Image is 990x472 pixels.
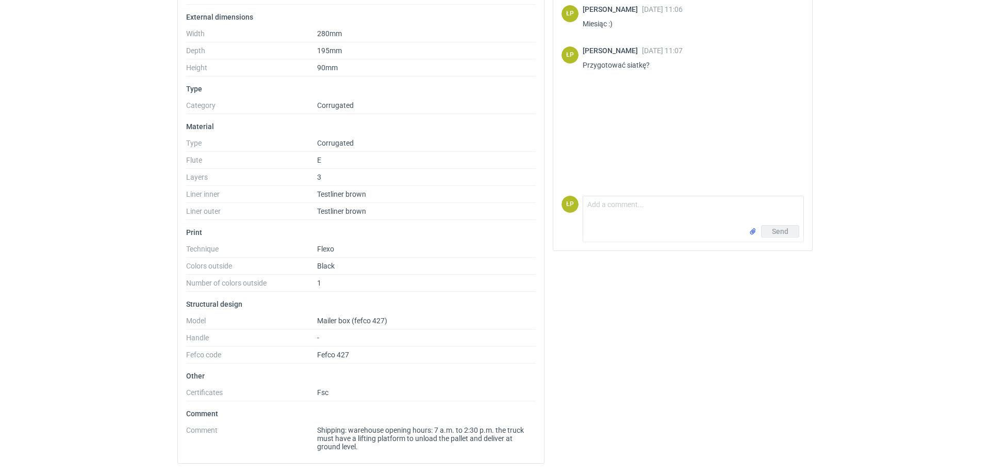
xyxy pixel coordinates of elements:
span: Flexo [317,245,334,253]
p: Print [186,228,536,237]
dt: Category [186,101,317,114]
span: Black [317,262,335,270]
span: Shipping: warehouse opening hours: 7 a.m. to 2:30 p.m. the truck must have a lifting platform to ... [317,426,536,451]
span: 90mm [317,64,338,72]
span: Testliner brown [317,190,366,198]
figcaption: ŁP [562,46,579,64]
span: Mailer box (fefco 427) [317,317,387,325]
span: 3 [317,173,321,181]
span: Send [772,228,788,235]
dt: Certificates [186,388,317,401]
span: - [317,334,319,342]
span: [PERSON_NAME] [583,5,642,13]
span: 1 [317,279,321,287]
dt: Comment [186,426,317,455]
div: Łukasz Postawa [562,196,579,213]
p: Miesiąc :) [583,18,796,30]
span: Testliner brown [317,207,366,215]
span: Fefco 427 [317,351,349,359]
dt: Model [186,317,317,329]
span: Fsc [317,388,328,397]
p: External dimensions [186,13,536,21]
dt: Liner inner [186,190,317,203]
p: Structural design [186,300,536,308]
dt: Flute [186,156,317,169]
p: Type [186,85,536,93]
span: Corrugated [317,139,354,147]
span: E [317,156,321,164]
p: Przygotować siatkę? [583,59,796,71]
dt: Depth [186,46,317,59]
figcaption: ŁP [562,196,579,213]
figcaption: ŁP [562,5,579,22]
span: Corrugated [317,101,354,109]
p: Comment [186,410,536,418]
div: Łukasz Postawa [562,5,579,22]
dt: Colors outside [186,262,317,275]
span: [DATE] 11:07 [642,46,683,55]
dt: Handle [186,334,317,347]
p: Material [186,122,536,131]
dt: Technique [186,245,317,258]
dt: Fefco code [186,351,317,364]
span: 280mm [317,29,342,38]
span: [PERSON_NAME] [583,46,642,55]
span: [DATE] 11:06 [642,5,683,13]
dt: Layers [186,173,317,186]
div: Łukasz Postawa [562,46,579,64]
dt: Liner outer [186,207,317,220]
dt: Type [186,139,317,152]
dt: Number of colors outside [186,279,317,292]
span: 195mm [317,46,342,55]
dt: Width [186,29,317,42]
button: Send [761,225,799,238]
dt: Height [186,64,317,76]
p: Other [186,372,536,380]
